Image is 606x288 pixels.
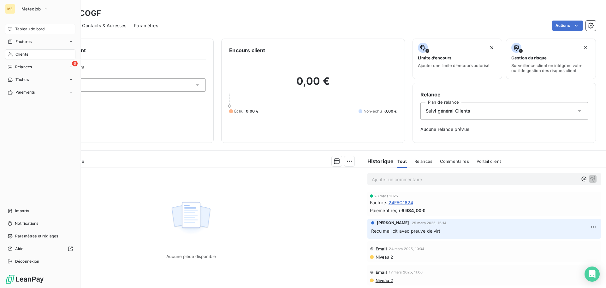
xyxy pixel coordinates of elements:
button: Limite d’encoursAjouter une limite d’encours autorisé [413,39,502,79]
span: 17 mars 2025, 11:06 [389,270,423,274]
span: Tout [397,159,407,164]
span: 6 [72,61,78,66]
span: Paiement reçu [370,207,400,214]
span: 0,00 € [246,108,258,114]
span: Aide [15,246,24,252]
img: Logo LeanPay [5,274,44,284]
span: 28 mars 2025 [374,194,398,198]
button: Gestion du risqueSurveiller ce client en intégrant votre outil de gestion des risques client. [506,39,596,79]
span: Recu mail clt avec preuve de virt [371,228,441,234]
span: Gestion du risque [511,55,547,60]
h6: Relance [420,91,588,98]
span: 0,00 € [384,108,397,114]
span: 24FAC1624 [389,199,413,206]
span: Paiements [15,89,35,95]
span: Meteojob [21,6,41,11]
span: Non-échu [364,108,382,114]
span: [PERSON_NAME] [377,220,409,226]
div: Open Intercom Messenger [585,267,600,282]
h2: 0,00 € [229,75,397,94]
span: Clients [15,52,28,57]
span: Portail client [477,159,501,164]
span: Paramètres [134,22,158,29]
span: Limite d’encours [418,55,451,60]
span: Relances [15,64,32,70]
span: Email [376,270,387,275]
button: Actions [552,21,583,31]
span: Contacts & Adresses [82,22,126,29]
span: Commentaires [440,159,469,164]
span: Tableau de bord [15,26,45,32]
span: Surveiller ce client en intégrant votre outil de gestion des risques client. [511,63,591,73]
h6: Encours client [229,46,265,54]
span: Niveau 2 [375,278,393,283]
img: Empty state [171,199,211,238]
span: Propriétés Client [51,64,206,73]
span: Relances [414,159,432,164]
span: 0 [228,103,231,108]
span: Email [376,246,387,251]
span: 25 mars 2025, 16:14 [412,221,447,225]
span: Tâches [15,77,29,83]
span: Facture : [370,199,387,206]
span: Déconnexion [15,259,39,264]
h6: Historique [362,157,394,165]
span: Notifications [15,221,38,226]
span: Aucune relance prévue [420,126,588,132]
span: Factures [15,39,32,45]
div: ME [5,4,15,14]
span: Imports [15,208,29,214]
span: Aucune pièce disponible [166,254,216,259]
span: 6 984,00 € [401,207,426,214]
h6: Informations client [38,46,206,54]
a: Aide [5,244,75,254]
span: Ajouter une limite d’encours autorisé [418,63,490,68]
span: 24 mars 2025, 10:34 [389,247,424,251]
span: Suivi général Clients [426,108,470,114]
span: Niveau 2 [375,254,393,260]
span: Paramètres et réglages [15,233,58,239]
span: Échu [234,108,243,114]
